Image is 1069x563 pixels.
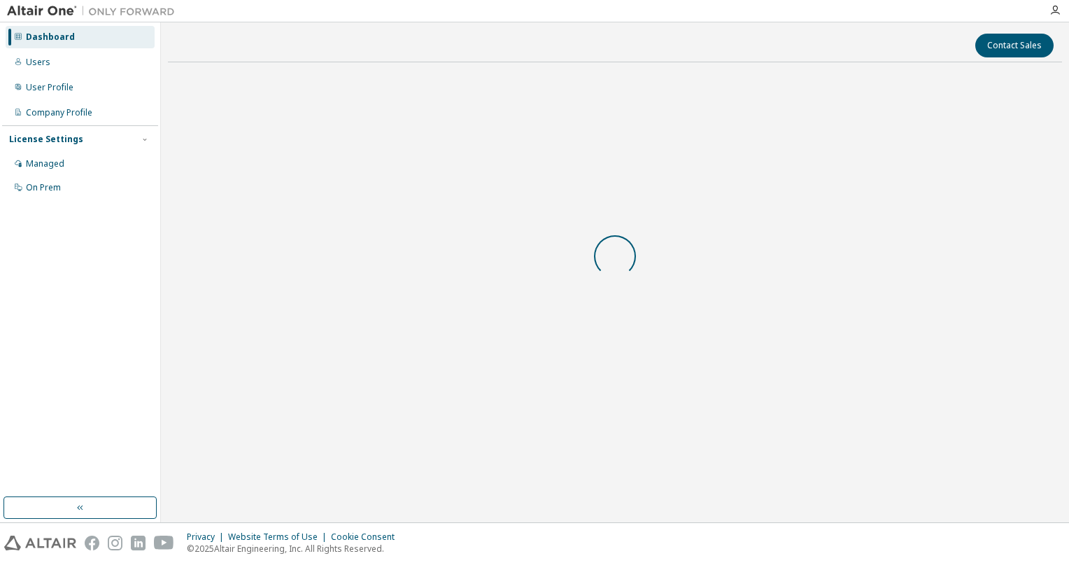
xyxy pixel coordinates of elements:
div: License Settings [9,134,83,145]
img: linkedin.svg [131,536,146,550]
img: Altair One [7,4,182,18]
img: youtube.svg [154,536,174,550]
div: Privacy [187,531,228,543]
div: Website Terms of Use [228,531,331,543]
div: Users [26,57,50,68]
div: Managed [26,158,64,169]
button: Contact Sales [975,34,1054,57]
img: instagram.svg [108,536,122,550]
div: On Prem [26,182,61,193]
div: Company Profile [26,107,92,118]
div: Cookie Consent [331,531,403,543]
div: Dashboard [26,32,75,43]
div: User Profile [26,82,73,93]
img: altair_logo.svg [4,536,76,550]
img: facebook.svg [85,536,99,550]
p: © 2025 Altair Engineering, Inc. All Rights Reserved. [187,543,403,555]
